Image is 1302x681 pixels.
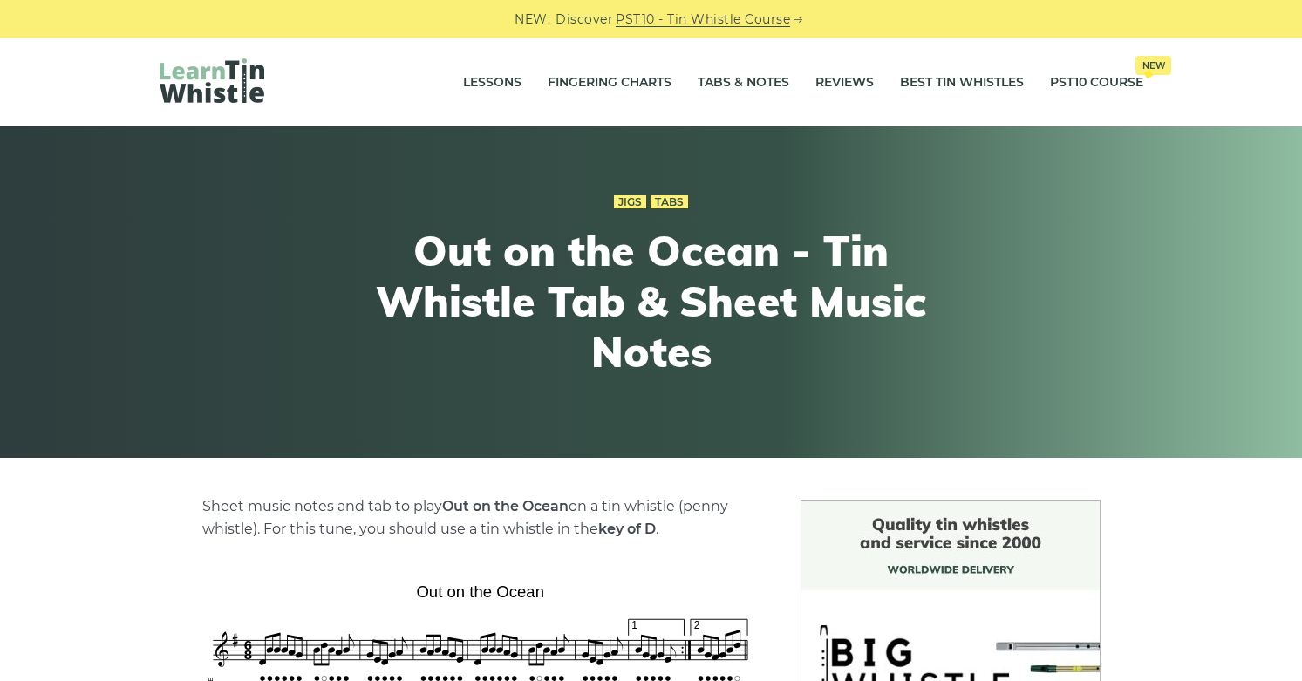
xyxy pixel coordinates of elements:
a: Jigs [614,195,646,209]
a: Lessons [463,61,521,105]
a: Reviews [815,61,874,105]
strong: Out on the Ocean [442,498,569,514]
a: Tabs & Notes [698,61,789,105]
h1: Out on the Ocean - Tin Whistle Tab & Sheet Music Notes [331,226,972,377]
a: Fingering Charts [548,61,671,105]
img: LearnTinWhistle.com [160,58,264,103]
span: New [1135,56,1171,75]
strong: key of D [598,521,656,537]
a: Tabs [651,195,688,209]
p: Sheet music notes and tab to play on a tin whistle (penny whistle). For this tune, you should use... [202,495,759,541]
a: PST10 CourseNew [1050,61,1143,105]
a: Best Tin Whistles [900,61,1024,105]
